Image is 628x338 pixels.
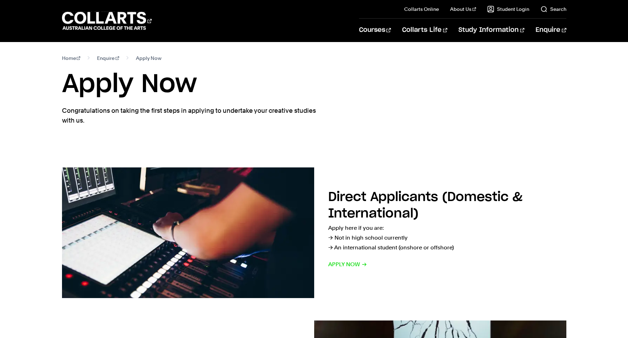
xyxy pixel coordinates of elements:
[62,106,318,125] p: Congratulations on taking the first steps in applying to undertake your creative studies with us.
[458,19,524,42] a: Study Information
[62,69,566,100] h1: Apply Now
[328,191,523,220] h2: Direct Applicants (Domestic & International)
[404,6,439,13] a: Collarts Online
[62,53,81,63] a: Home
[136,53,161,63] span: Apply Now
[328,223,566,253] p: Apply here if you are: → Not in high school currently → An international student (onshore or offs...
[62,11,152,31] div: Go to homepage
[97,53,119,63] a: Enquire
[62,167,566,298] a: Direct Applicants (Domestic & International) Apply here if you are:→ Not in high school currently...
[402,19,447,42] a: Collarts Life
[450,6,476,13] a: About Us
[540,6,566,13] a: Search
[487,6,529,13] a: Student Login
[536,19,566,42] a: Enquire
[359,19,391,42] a: Courses
[328,260,367,269] span: Apply now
